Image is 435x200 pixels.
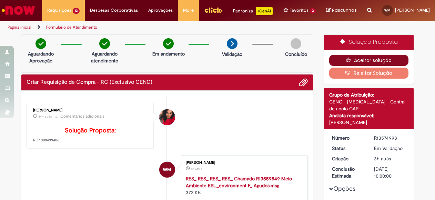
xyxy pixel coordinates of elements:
[191,167,202,171] span: 3h atrás
[329,68,409,79] button: Rejeitar Solução
[191,167,202,171] time: 29/09/2025 08:40:14
[1,3,36,17] img: ServiceNow
[329,91,409,98] div: Grupo de Atribuição:
[395,7,430,13] span: [PERSON_NAME]
[291,38,301,49] img: img-circle-grey.png
[290,7,308,14] span: Favoritos
[60,113,104,119] small: Comentários adicionais
[186,161,301,165] div: [PERSON_NAME]
[327,166,369,179] dt: Conclusão Estimada
[27,79,152,86] h2: Criar Requisição de Compra - RC (Exclusivo CENG) Histórico de tíquete
[152,50,185,57] p: Em andamento
[33,127,148,143] p: RC 1000439486
[329,55,409,66] button: Aceitar solução
[329,119,409,126] div: [PERSON_NAME]
[159,109,175,125] div: Aline Rangel
[326,7,357,14] a: Rascunhos
[374,145,406,152] div: Em Validação
[33,108,148,112] div: [PERSON_NAME]
[384,8,391,12] span: WM
[299,78,308,87] button: Adicionar anexos
[90,7,138,14] span: Despesas Corporativas
[183,7,194,14] span: More
[159,162,175,178] div: Wilton Raimundo Marques
[8,24,31,30] a: Página inicial
[163,161,171,178] span: WM
[374,166,406,179] div: [DATE] 10:00:00
[24,50,58,64] p: Aguardando Aprovação
[332,7,357,13] span: Rascunhos
[222,51,242,58] p: Validação
[374,155,406,162] div: 29/09/2025 08:41:10
[5,21,285,34] ul: Trilhas de página
[99,38,110,49] img: check-circle-green.png
[148,7,173,14] span: Aprovações
[374,156,391,162] span: 3h atrás
[38,114,52,119] span: 44m atrás
[36,38,46,49] img: check-circle-green.png
[88,50,121,64] p: Aguardando atendimento
[204,5,223,15] img: click_logo_yellow_360x200.png
[46,24,97,30] a: Formulário de Atendimento
[327,134,369,141] dt: Número
[374,156,391,162] time: 29/09/2025 08:41:10
[324,35,414,50] div: Solução Proposta
[47,7,71,14] span: Requisições
[73,8,80,14] span: 12
[256,7,273,15] p: +GenAi
[186,176,292,189] a: RES_ RES_ RES_ RES_ Chamado R13559549 Meio Ambiente ESL_environment F_ Agudos.msg
[329,98,409,112] div: CENG - [MEDICAL_DATA] - Central de apoio CAP
[65,127,116,134] b: Solução Proposta:
[327,145,369,152] dt: Status
[227,38,237,49] img: arrow-next.png
[327,155,369,162] dt: Criação
[186,175,301,196] div: 372 KB
[329,112,409,119] div: Analista responsável:
[233,7,273,15] div: Padroniza
[285,51,307,58] p: Concluído
[310,8,316,14] span: 2
[374,134,406,141] div: R13574998
[163,38,174,49] img: check-circle-green.png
